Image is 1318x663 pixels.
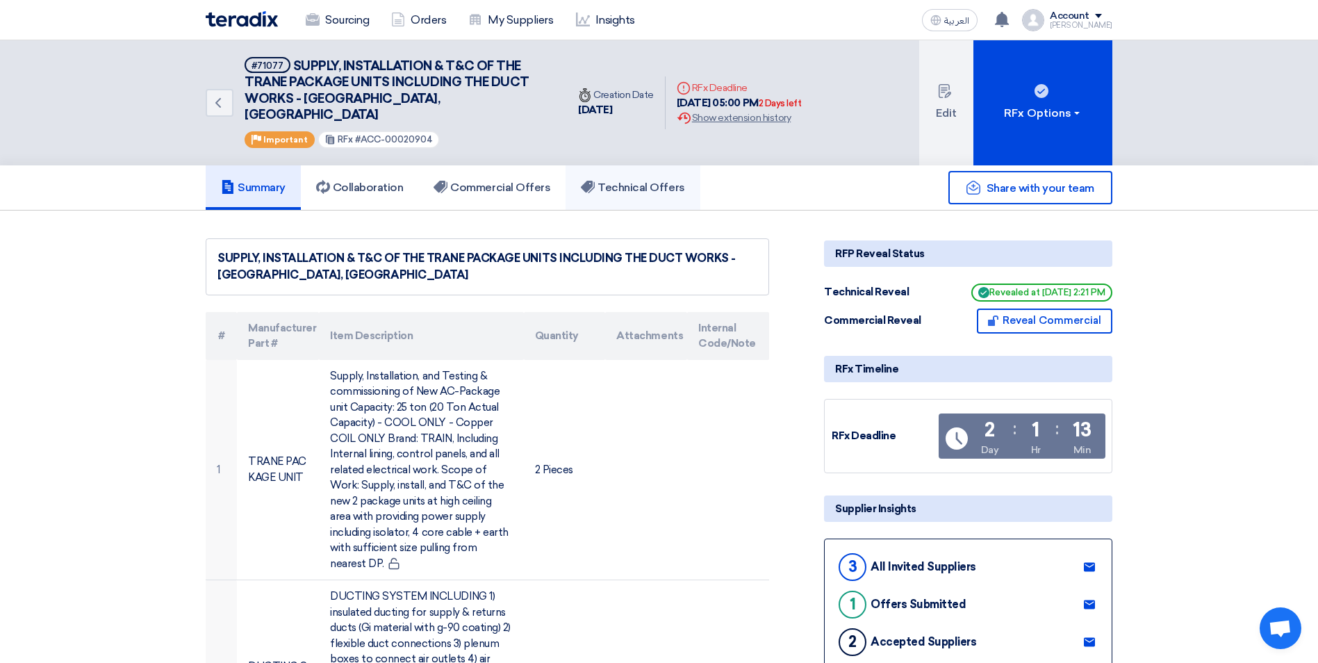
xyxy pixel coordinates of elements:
a: Collaboration [301,165,419,210]
img: profile_test.png [1022,9,1044,31]
th: Item Description [319,312,523,360]
div: 13 [1073,420,1091,440]
div: RFP Reveal Status [824,240,1112,267]
span: RFx [338,134,353,145]
div: Accepted Suppliers [871,635,976,648]
div: : [1055,416,1059,441]
td: Supply, Installation, and Testing & commissioning of New AC-Package unit Capacity: 25 ton (20 Ton... [319,360,523,580]
th: # [206,312,237,360]
a: Orders [380,5,457,35]
div: Offers Submitted [871,598,966,611]
div: RFx Options [1004,105,1082,122]
span: SUPPLY, INSTALLATION & T&C OF THE TRANE PACKAGE UNITS INCLUDING THE DUCT WORKS - [GEOGRAPHIC_DATA... [245,58,529,122]
span: العربية [944,16,969,26]
th: Quantity [524,312,606,360]
a: Commercial Offers [418,165,566,210]
div: Day [981,443,999,457]
h5: Summary [221,181,286,195]
td: 2 Pieces [524,360,606,580]
h5: Commercial Offers [434,181,550,195]
div: 2 Days left [759,97,802,110]
th: Attachments [605,312,687,360]
div: RFx Timeline [824,356,1112,382]
th: Manufacturer Part # [237,312,319,360]
a: Summary [206,165,301,210]
div: 2 [839,628,866,656]
h5: Technical Offers [581,181,684,195]
div: Commercial Reveal [824,313,928,329]
button: RFx Options [973,40,1112,165]
div: 1 [1032,420,1039,440]
div: [DATE] 05:00 PM [677,95,802,111]
span: Share with your team [987,181,1094,195]
span: Revealed at [DATE] 2:21 PM [971,284,1112,302]
div: Show extension history [677,110,802,125]
a: My Suppliers [457,5,564,35]
button: Edit [919,40,973,165]
div: RFx Deadline [677,81,802,95]
span: #ACC-00020904 [355,134,433,145]
div: RFx Deadline [832,428,936,444]
div: All Invited Suppliers [871,560,976,573]
button: العربية [922,9,978,31]
div: 1 [839,591,866,619]
div: Min [1073,443,1092,457]
td: 1 [206,360,237,580]
div: : [1013,416,1016,441]
h5: Collaboration [316,181,404,195]
a: Insights [565,5,646,35]
div: [PERSON_NAME] [1050,22,1112,29]
div: Technical Reveal [824,284,928,300]
div: Creation Date [578,88,654,102]
span: Important [263,135,308,145]
div: SUPPLY, INSTALLATION & T&C OF THE TRANE PACKAGE UNITS INCLUDING THE DUCT WORKS - [GEOGRAPHIC_DATA... [217,250,757,284]
a: Sourcing [295,5,380,35]
a: Technical Offers [566,165,700,210]
td: TRANE PACKAGE UNIT [237,360,319,580]
img: Teradix logo [206,11,278,27]
div: 2 [985,420,995,440]
div: Hr [1031,443,1041,457]
div: #71077 [252,61,283,70]
div: Account [1050,10,1089,22]
div: Supplier Insights [824,496,1112,522]
div: [DATE] [578,102,654,118]
h5: SUPPLY, INSTALLATION & T&C OF THE TRANE PACKAGE UNITS INCLUDING THE DUCT WORKS - HAIFA MALL, JEDDAH [245,57,550,124]
a: Open chat [1260,607,1301,649]
div: 3 [839,553,866,581]
button: Reveal Commercial [977,309,1112,334]
th: Internal Code/Note [687,312,769,360]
